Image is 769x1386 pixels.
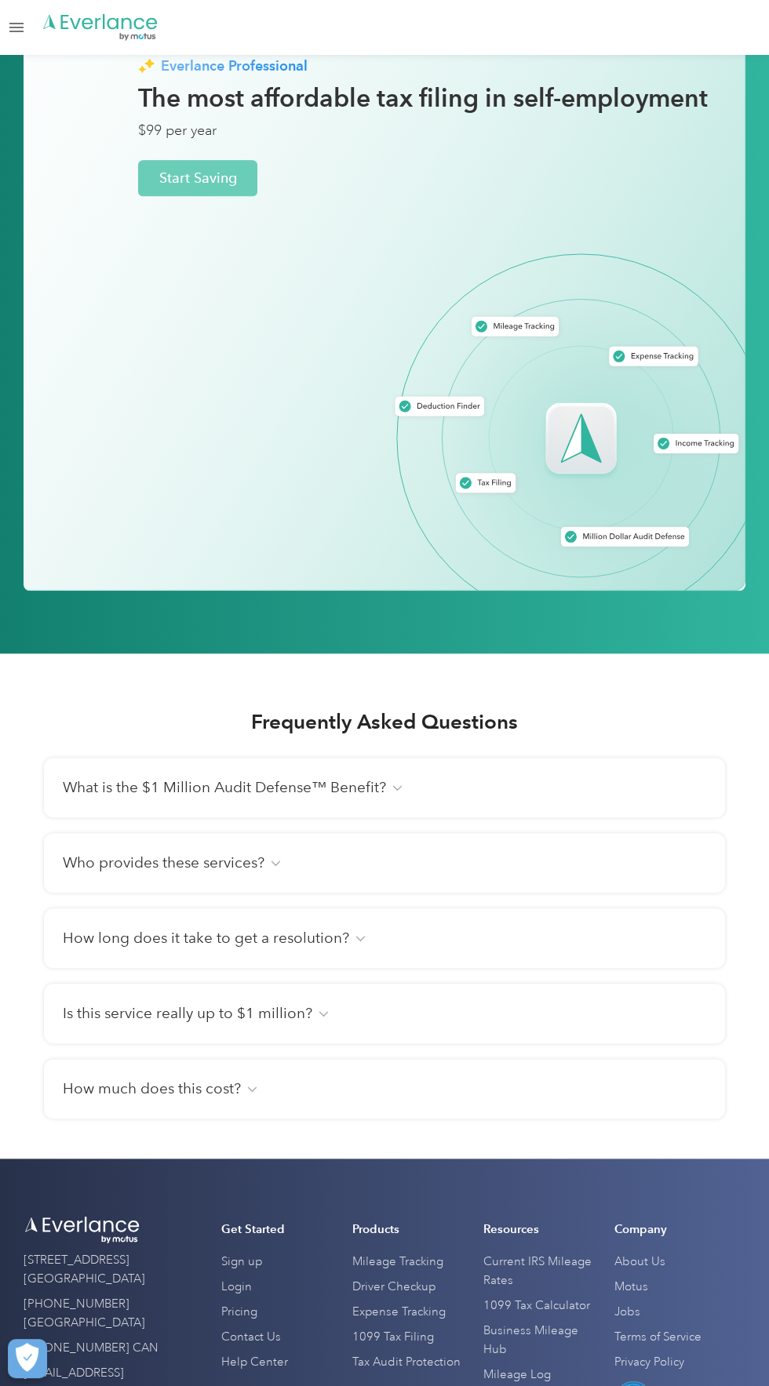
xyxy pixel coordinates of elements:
a: Expense Tracking [352,1300,446,1325]
h4: Resources [483,1221,539,1237]
a: Privacy Policy [614,1350,684,1375]
p: $99 per year [138,120,708,141]
h4: Is this service really up to $1 million? [63,1002,312,1024]
a: Mileage Tracking [352,1250,443,1275]
h2: Frequently Asked Questions [251,709,518,734]
h4: What is the $1 Million Audit Defense™ Benefit? [63,777,386,798]
a: Business Mileage Hub [483,1319,602,1362]
a: Pricing [221,1300,257,1325]
a: [PHONE_NUMBER] CAN [24,1336,159,1361]
a: Login [221,1275,252,1300]
h4: Get Started [221,1221,285,1237]
h4: Who provides these services? [63,852,264,874]
button: Cookies Settings [8,1339,47,1378]
h4: Company [614,1221,667,1237]
a: Terms of Service [614,1325,702,1350]
a: Driver Checkup [352,1275,436,1300]
h4: How long does it take to get a resolution? [63,927,349,949]
a: Sign up [221,1250,262,1275]
h2: The most affordable tax filing in self-employment [138,82,708,114]
a: About Us [614,1250,665,1275]
a: 1099 Tax Filing [352,1325,434,1350]
h4: Products [352,1221,399,1237]
a: Tax Audit Protection [352,1350,461,1375]
a: Motus [614,1275,648,1300]
a: [STREET_ADDRESS][GEOGRAPHIC_DATA] [24,1248,145,1292]
a: [PHONE_NUMBER] [GEOGRAPHIC_DATA] [24,1292,209,1336]
a: Open Menu [3,13,30,42]
div: Everlance Professional [161,55,308,76]
a: Jobs [614,1300,640,1325]
img: Everlance logo white [24,1215,141,1245]
h4: How much does this cost? [63,1078,241,1100]
a: Go to homepage [42,13,159,42]
a: 1099 Tax Calculator [483,1293,590,1319]
a: Contact Us [221,1325,281,1350]
a: Help Center [221,1350,288,1375]
a: Start Saving [138,160,257,196]
a: Current IRS Mileage Rates [483,1250,602,1293]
